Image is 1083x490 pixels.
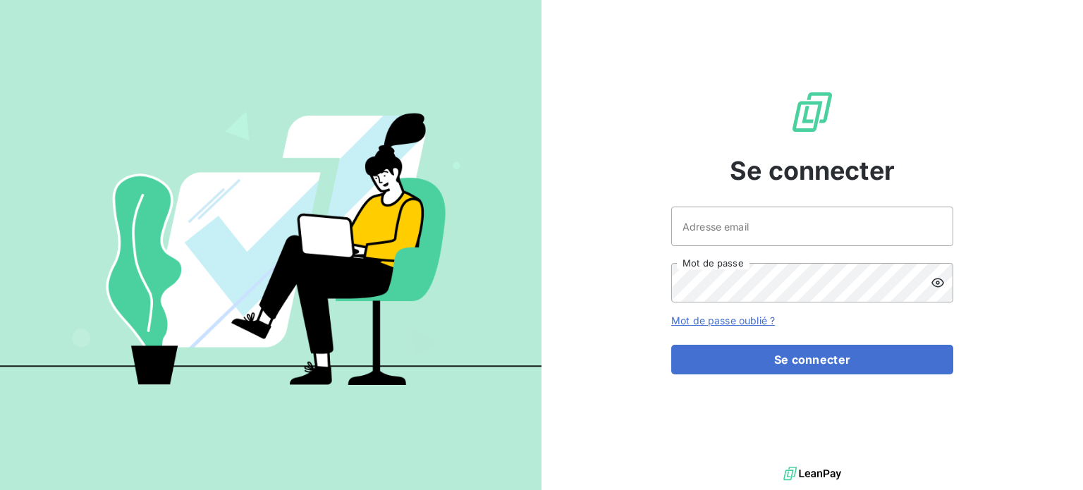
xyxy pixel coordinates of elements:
[671,345,953,374] button: Se connecter
[730,152,895,190] span: Se connecter
[671,314,775,326] a: Mot de passe oublié ?
[671,207,953,246] input: placeholder
[790,90,835,135] img: Logo LeanPay
[783,463,841,484] img: logo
